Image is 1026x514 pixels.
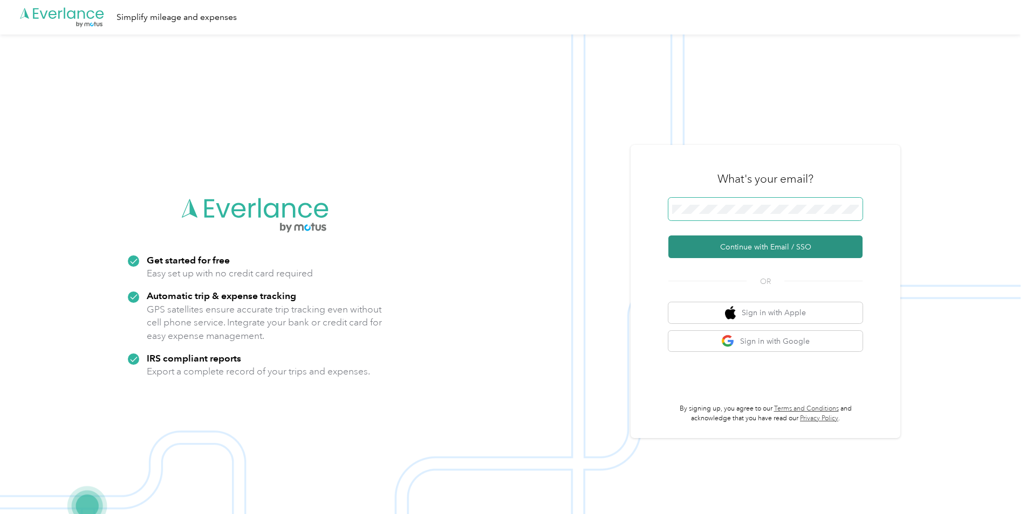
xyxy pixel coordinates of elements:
[668,235,863,258] button: Continue with Email / SSO
[147,254,230,266] strong: Get started for free
[147,365,370,378] p: Export a complete record of your trips and expenses.
[147,267,313,280] p: Easy set up with no credit card required
[668,331,863,352] button: google logoSign in with Google
[800,414,838,422] a: Privacy Policy
[147,352,241,364] strong: IRS compliant reports
[747,276,784,287] span: OR
[668,404,863,423] p: By signing up, you agree to our and acknowledge that you have read our .
[717,171,813,186] h3: What's your email?
[721,335,735,348] img: google logo
[668,302,863,323] button: apple logoSign in with Apple
[117,11,237,24] div: Simplify mileage and expenses
[774,405,839,413] a: Terms and Conditions
[725,306,736,319] img: apple logo
[147,303,382,343] p: GPS satellites ensure accurate trip tracking even without cell phone service. Integrate your bank...
[147,290,296,301] strong: Automatic trip & expense tracking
